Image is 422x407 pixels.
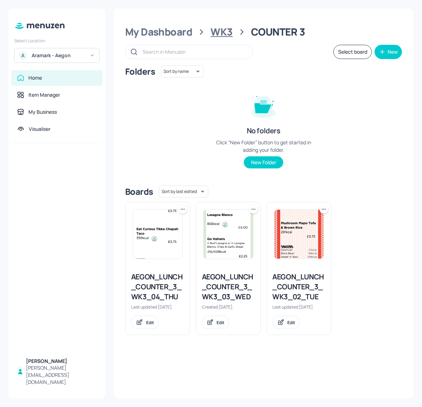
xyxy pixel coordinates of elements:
button: New Folder [244,156,283,168]
div: COUNTER 3 [251,26,305,38]
img: 2025-08-10-1754850889767cp3cng1oosc.jpeg [133,210,182,259]
div: New [388,49,398,54]
div: Select Location [14,38,100,44]
img: 2025-08-10-17548370129275aternhbw7k.jpeg [204,210,253,259]
div: AEGON_LUNCH_COUNTER_3_WK3_02_TUE [273,272,326,302]
div: Folders [125,66,155,77]
div: Sort by last edited [159,184,208,199]
button: New [375,45,402,59]
div: My Business [28,108,57,116]
div: Edit [146,320,154,326]
div: AEGON_LUNCH_COUNTER_3_WK3_03_WED [202,272,255,302]
img: 2025-08-08-1754673221394pdxp03v4g8.jpeg [274,210,324,259]
div: Created [DATE]. [202,304,255,310]
div: Home [28,74,42,81]
button: Select board [333,45,372,59]
div: No folders [247,126,281,136]
input: Search in Menuzen [143,47,246,57]
div: A [19,51,27,60]
div: AEGON_LUNCH_COUNTER_3_WK3_04_THU [131,272,184,302]
div: Boards [125,186,153,197]
div: Item Manager [28,91,60,98]
div: Visualiser [29,125,50,133]
div: Sort by name [161,64,204,79]
div: Aramark - Aegon [32,52,85,59]
div: Click “New Folder” button to get started in adding your folder. [210,139,317,154]
div: Edit [217,320,225,326]
div: [PERSON_NAME] [26,358,97,365]
img: folder-empty [246,87,282,123]
div: Last updated [DATE]. [131,304,184,310]
div: [PERSON_NAME][EMAIL_ADDRESS][DOMAIN_NAME] [26,364,97,386]
div: My Dashboard [125,26,192,38]
div: Last updated [DATE]. [273,304,326,310]
div: WK3 [211,26,233,38]
div: Edit [288,320,295,326]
